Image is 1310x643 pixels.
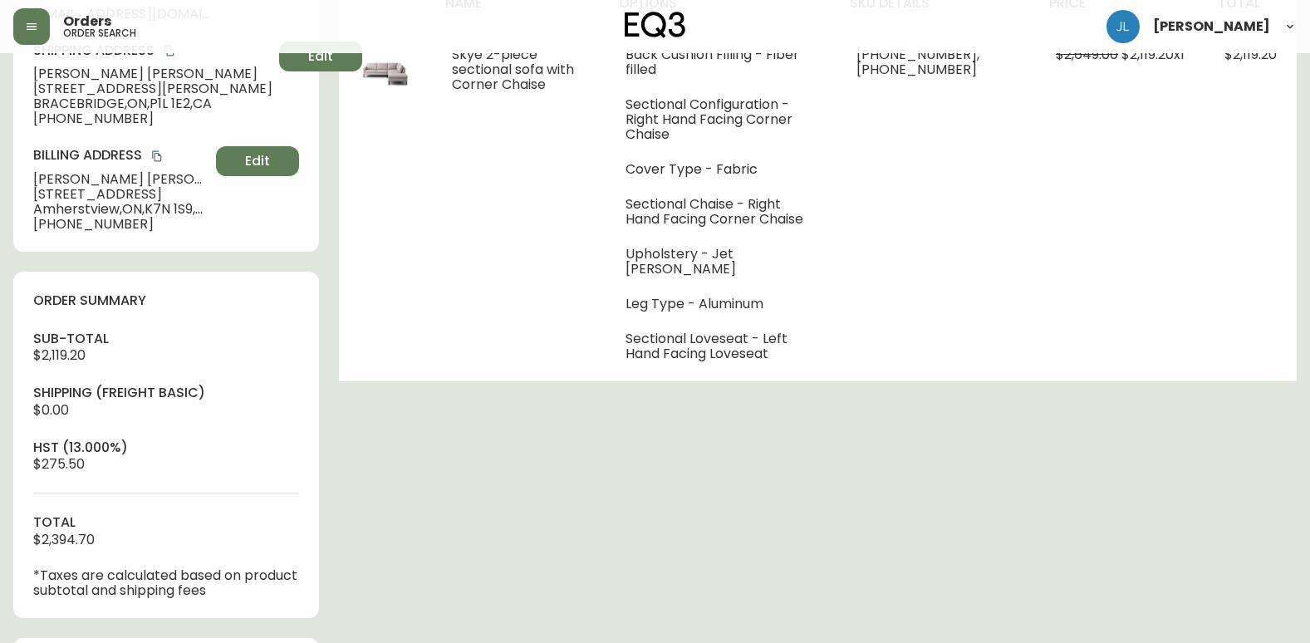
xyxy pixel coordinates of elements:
[626,247,817,277] li: Upholstery - Jet [PERSON_NAME]
[33,217,209,232] span: [PHONE_NUMBER]
[1056,45,1118,64] span: $2,649.00
[63,15,111,28] span: Orders
[1121,45,1185,64] span: $2,119.20 x 1
[452,45,574,94] span: Skye 2-piece sectional sofa with Corner Chaise
[626,297,817,312] li: Leg Type - Aluminum
[33,146,209,164] h4: Billing Address
[33,439,299,457] h4: hst (13.000%)
[33,330,299,348] h4: sub-total
[33,111,272,126] span: [PHONE_NUMBER]
[33,454,85,474] span: $275.50
[626,97,817,142] li: Sectional Configuration - Right Hand Facing Corner Chaise
[33,400,69,420] span: $0.00
[33,187,209,202] span: [STREET_ADDRESS]
[33,530,95,549] span: $2,394.70
[63,28,136,38] h5: order search
[626,162,817,177] li: Cover Type - Fabric
[245,152,270,170] span: Edit
[33,513,299,532] h4: total
[856,45,979,79] span: [PHONE_NUMBER], [PHONE_NUMBER]
[33,384,299,402] h4: Shipping ( Freight Basic )
[33,292,299,310] h4: order summary
[216,146,299,176] button: Edit
[279,42,362,71] button: Edit
[33,202,209,217] span: Amherstview , ON , K7N 1S9 , CA
[33,66,272,81] span: [PERSON_NAME] [PERSON_NAME]
[149,148,165,164] button: copy
[33,81,272,96] span: [STREET_ADDRESS][PERSON_NAME]
[33,568,299,598] p: *Taxes are calculated based on product subtotal and shipping fees
[626,197,817,227] li: Sectional Chaise - Right Hand Facing Corner Chaise
[625,12,686,38] img: logo
[1153,20,1270,33] span: [PERSON_NAME]
[1224,45,1277,64] span: $2,119.20
[308,47,333,66] span: Edit
[33,172,209,187] span: [PERSON_NAME] [PERSON_NAME]
[626,47,817,77] li: Back Cushion Filling - Fiber filled
[626,331,817,361] li: Sectional Loveseat - Left Hand Facing Loveseat
[33,96,272,111] span: BRACEBRIDGE , ON , P1L 1E2 , CA
[1106,10,1140,43] img: 1c9c23e2a847dab86f8017579b61559c
[359,47,412,101] img: 6a42ae88-dd79-4950-ac23-3609e07a8c39.jpg
[33,346,86,365] span: $2,119.20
